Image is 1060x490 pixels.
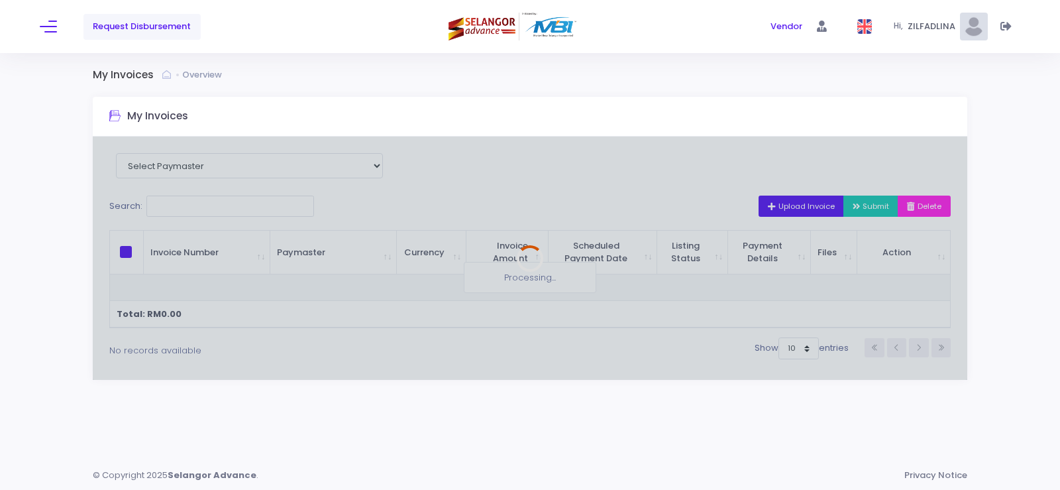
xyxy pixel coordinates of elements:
h3: My Invoices [127,110,188,123]
h3: My Invoices [93,69,162,82]
span: ZILFADLINA [908,20,960,33]
span: Vendor [770,20,802,33]
img: Pic [960,13,988,40]
a: Request Disbursement [83,14,201,40]
a: Privacy Notice [904,469,967,482]
span: Request Disbursement [93,20,191,33]
div: © Copyright 2025 . [93,469,269,482]
span: Hi, [894,21,908,32]
strong: Selangor Advance [168,469,256,482]
a: Overview [182,68,225,82]
img: Logo [449,13,579,40]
